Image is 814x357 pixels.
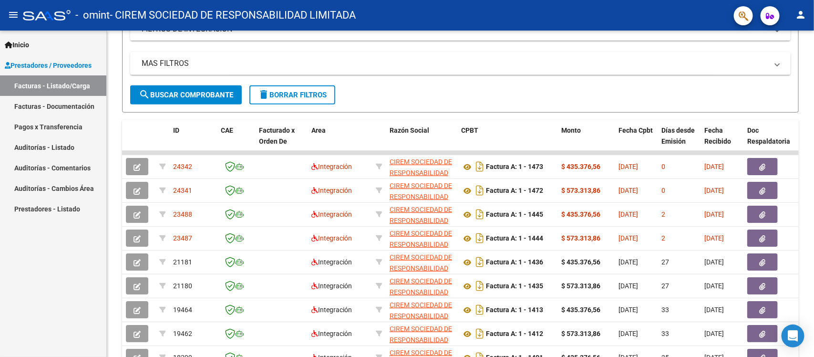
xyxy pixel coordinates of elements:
strong: Factura A: 1 - 1472 [486,187,543,195]
span: CAE [221,126,233,134]
div: 33714391289 [390,276,453,296]
i: Descargar documento [474,159,486,174]
strong: $ 573.313,86 [561,330,600,337]
datatable-header-cell: Monto [557,120,615,162]
span: [DATE] [618,282,638,290]
span: Razón Social [390,126,429,134]
strong: $ 435.376,56 [561,163,600,170]
span: [DATE] [704,163,724,170]
datatable-header-cell: Area [308,120,372,162]
span: Facturado x Orden De [259,126,295,145]
strong: $ 435.376,56 [561,210,600,218]
strong: $ 573.313,86 [561,282,600,290]
span: Integración [311,163,352,170]
span: [DATE] [704,330,724,337]
span: [DATE] [618,258,638,266]
span: 21181 [173,258,192,266]
div: 33714391289 [390,252,453,272]
strong: $ 573.313,86 [561,234,600,242]
div: 33714391289 [390,300,453,320]
mat-panel-title: MAS FILTROS [142,58,768,69]
datatable-header-cell: Facturado x Orden De [255,120,308,162]
i: Descargar documento [474,207,486,222]
span: - omint [75,5,110,26]
strong: Factura A: 1 - 1413 [486,306,543,314]
span: [DATE] [618,163,638,170]
div: 33714391289 [390,157,453,177]
mat-expansion-panel-header: MAS FILTROS [130,52,791,75]
span: Fecha Recibido [704,126,731,145]
span: [DATE] [704,306,724,314]
span: 24342 [173,163,192,170]
span: Integración [311,306,352,314]
datatable-header-cell: Días desde Emisión [658,120,701,162]
i: Descargar documento [474,254,486,270]
strong: $ 573.313,86 [561,187,600,194]
span: Monto [561,126,581,134]
span: [DATE] [704,210,724,218]
div: Open Intercom Messenger [782,325,804,347]
strong: $ 435.376,56 [561,306,600,314]
span: 0 [661,187,665,194]
mat-icon: person [795,9,806,21]
div: 33714391289 [390,228,453,248]
datatable-header-cell: Fecha Cpbt [615,120,658,162]
span: Integración [311,258,352,266]
span: CIREM SOCIEDAD DE RESPONSABILIDAD LIMITADA [390,301,452,331]
span: 33 [661,330,669,337]
span: ID [173,126,179,134]
span: [DATE] [618,306,638,314]
span: Borrar Filtros [258,91,327,99]
span: CIREM SOCIEDAD DE RESPONSABILIDAD LIMITADA [390,206,452,235]
span: CIREM SOCIEDAD DE RESPONSABILIDAD LIMITADA [390,253,452,283]
div: 33714391289 [390,204,453,224]
span: Integración [311,282,352,290]
span: CIREM SOCIEDAD DE RESPONSABILIDAD LIMITADA [390,158,452,188]
span: - CIREM SOCIEDAD DE RESPONSABILIDAD LIMITADA [110,5,356,26]
strong: Factura A: 1 - 1436 [486,259,543,266]
span: 0 [661,163,665,170]
datatable-header-cell: Razón Social [386,120,457,162]
span: Días desde Emisión [661,126,695,145]
datatable-header-cell: Fecha Recibido [701,120,743,162]
i: Descargar documento [474,183,486,198]
span: [DATE] [618,210,638,218]
button: Buscar Comprobante [130,85,242,105]
span: 19462 [173,330,192,337]
span: Buscar Comprobante [139,91,233,99]
strong: Factura A: 1 - 1473 [486,163,543,171]
datatable-header-cell: Doc Respaldatoria [743,120,801,162]
i: Descargar documento [474,326,486,341]
span: 2 [661,210,665,218]
span: Integración [311,187,352,194]
span: Area [311,126,326,134]
div: 33714391289 [390,324,453,344]
strong: Factura A: 1 - 1444 [486,235,543,242]
span: Integración [311,330,352,337]
i: Descargar documento [474,302,486,317]
i: Descargar documento [474,231,486,246]
span: 27 [661,282,669,290]
span: [DATE] [704,187,724,194]
span: 19464 [173,306,192,314]
span: 23487 [173,234,192,242]
span: Prestadores / Proveedores [5,60,92,71]
span: [DATE] [618,330,638,337]
span: 27 [661,258,669,266]
span: CIREM SOCIEDAD DE RESPONSABILIDAD LIMITADA [390,325,452,355]
span: 24341 [173,187,192,194]
strong: Factura A: 1 - 1435 [486,283,543,290]
span: CPBT [461,126,478,134]
span: Integración [311,234,352,242]
span: 23488 [173,210,192,218]
i: Descargar documento [474,278,486,294]
mat-icon: search [139,89,150,100]
strong: Factura A: 1 - 1445 [486,211,543,219]
span: 21180 [173,282,192,290]
span: 2 [661,234,665,242]
span: [DATE] [704,282,724,290]
span: CIREM SOCIEDAD DE RESPONSABILIDAD LIMITADA [390,277,452,307]
span: [DATE] [618,234,638,242]
mat-icon: menu [8,9,19,21]
datatable-header-cell: CPBT [457,120,557,162]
